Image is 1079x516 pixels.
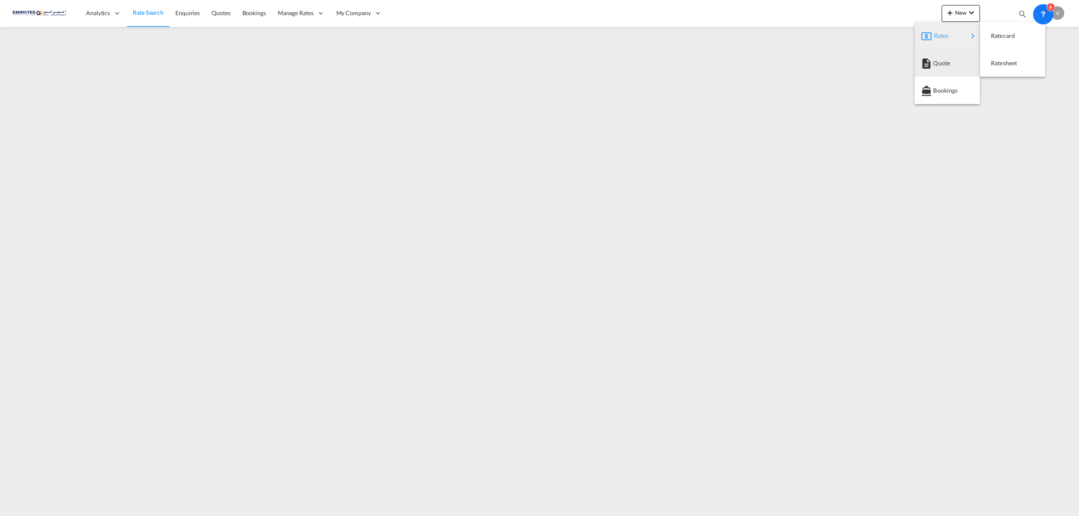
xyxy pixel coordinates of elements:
[934,27,944,44] span: Rates
[933,82,942,99] span: Bookings
[915,77,980,104] button: Bookings
[921,80,973,101] div: Bookings
[933,55,942,72] span: Quote
[921,53,973,74] div: Quote
[968,31,978,41] md-icon: icon-chevron-right
[915,49,980,77] button: Quote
